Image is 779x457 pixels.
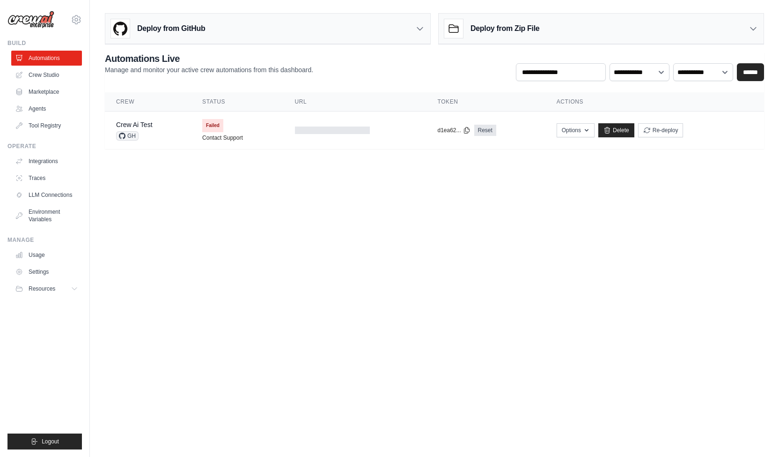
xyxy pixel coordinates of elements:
div: Widget chat [732,412,779,457]
th: URL [284,92,426,112]
a: LLM Connections [11,187,82,202]
a: Agents [11,101,82,116]
a: Tool Registry [11,118,82,133]
h3: Deploy from Zip File [470,23,539,34]
img: Logo [7,11,54,29]
th: Crew [105,92,191,112]
a: Contact Support [202,134,243,142]
a: Settings [11,264,82,279]
a: Crew Studio [11,67,82,82]
div: Operate [7,142,82,150]
th: Status [191,92,284,112]
h3: Deploy from GitHub [137,23,205,34]
a: Marketplace [11,84,82,99]
span: Failed [202,119,223,132]
a: Delete [598,123,634,137]
button: d1ea62... [437,127,470,134]
iframe: Chat Widget [732,412,779,457]
button: Logout [7,434,82,450]
th: Actions [545,92,764,112]
img: GitHub Logo [111,19,130,38]
button: Resources [11,281,82,296]
a: Integrations [11,154,82,169]
p: Manage and monitor your active crew automations from this dashboard. [105,65,313,75]
span: Resources [29,285,55,292]
h2: Automations Live [105,52,313,65]
div: Build [7,39,82,47]
button: Re-deploy [638,123,683,137]
button: Options [557,123,595,137]
span: GH [116,131,139,141]
a: Reset [474,125,496,136]
span: Logout [42,438,59,445]
th: Token [426,92,545,112]
a: Crew Ai Test [116,121,153,128]
div: Manage [7,236,82,244]
a: Automations [11,51,82,66]
a: Usage [11,247,82,262]
a: Traces [11,171,82,186]
a: Environment Variables [11,204,82,227]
